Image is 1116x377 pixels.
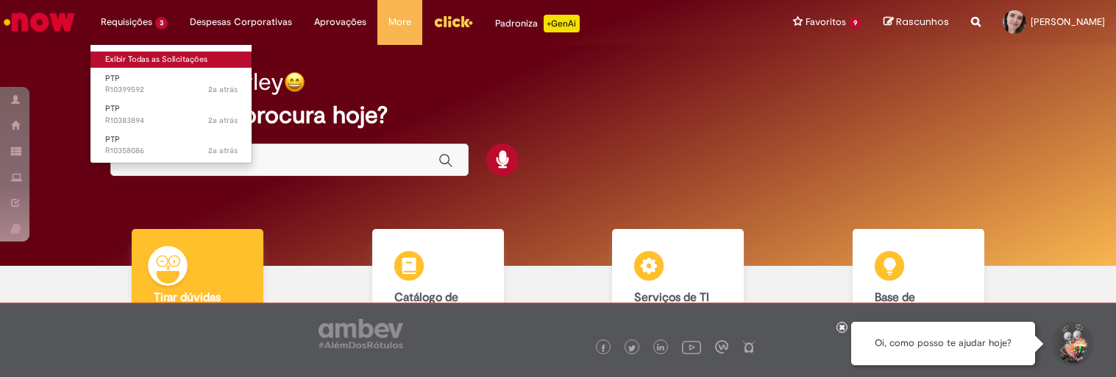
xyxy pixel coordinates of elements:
[558,229,799,371] a: Serviços de TI Encontre ajuda
[319,319,403,348] img: logo_footer_ambev_rotulo_gray.png
[1050,322,1094,366] button: Iniciar Conversa de Suporte
[90,52,252,68] a: Exibir Todas as Solicitações
[433,10,473,32] img: click_logo_yellow_360x200.png
[742,340,756,353] img: logo_footer_naosei.png
[90,132,252,159] a: Aberto R10358086 : PTP
[77,229,318,371] a: Tirar dúvidas Tirar dúvidas com Lupi Assist e Gen Ai
[715,340,728,353] img: logo_footer_workplace.png
[896,15,949,29] span: Rascunhos
[105,145,238,157] span: R10358086
[682,337,701,356] img: logo_footer_youtube.png
[208,115,238,126] time: 05/09/2023 16:00:08
[105,115,238,127] span: R10383894
[634,290,709,305] b: Serviços de TI
[208,115,238,126] span: 2a atrás
[190,15,292,29] span: Despesas Corporativas
[208,145,238,156] time: 29/08/2023 12:45:57
[495,15,580,32] div: Padroniza
[105,73,120,84] span: PTP
[90,44,252,163] ul: Requisições
[90,101,252,128] a: Aberto R10383894 : PTP
[875,290,953,318] b: Base de Conhecimento
[544,15,580,32] p: +GenAi
[318,229,558,371] a: Catálogo de Ofertas Abra uma solicitação
[208,145,238,156] span: 2a atrás
[314,15,366,29] span: Aprovações
[208,84,238,95] time: 08/09/2023 16:19:26
[154,290,221,305] b: Tirar dúvidas
[105,103,120,114] span: PTP
[284,71,305,93] img: happy-face.png
[806,15,846,29] span: Favoritos
[884,15,949,29] a: Rascunhos
[657,344,664,353] img: logo_footer_linkedin.png
[105,84,238,96] span: R10399592
[90,71,252,98] a: Aberto R10399592 : PTP
[101,15,152,29] span: Requisições
[851,322,1035,365] div: Oi, como posso te ajudar hoje?
[388,15,411,29] span: More
[628,345,636,352] img: logo_footer_twitter.png
[110,102,1005,128] h2: O que você procura hoje?
[155,17,168,29] span: 3
[798,229,1039,371] a: Base de Conhecimento Consulte e aprenda
[849,17,861,29] span: 9
[105,134,120,145] span: PTP
[1031,15,1105,28] span: [PERSON_NAME]
[600,345,607,352] img: logo_footer_facebook.png
[1,7,77,37] img: ServiceNow
[208,84,238,95] span: 2a atrás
